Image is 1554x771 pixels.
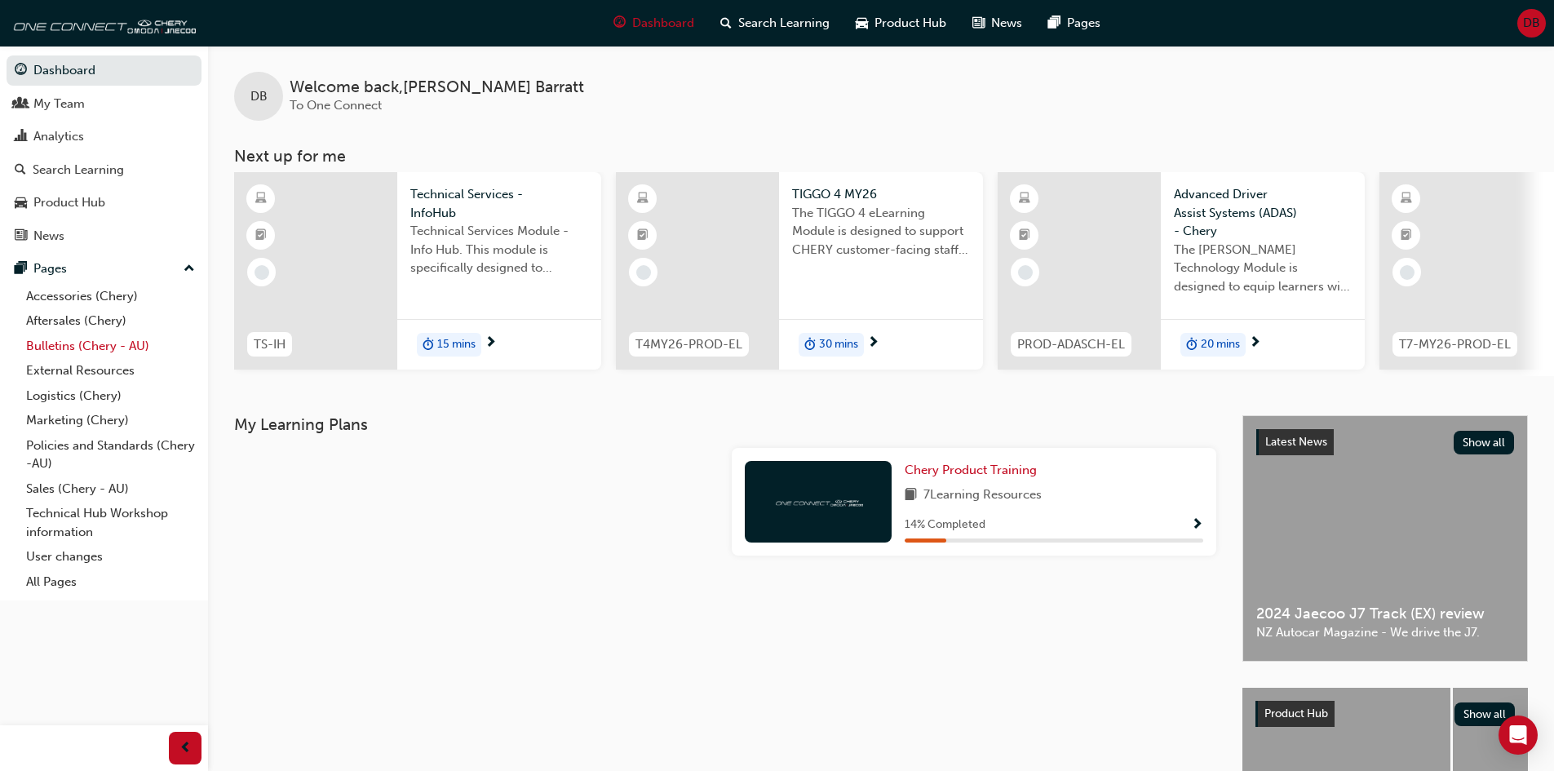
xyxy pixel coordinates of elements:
div: Product Hub [33,193,105,212]
span: booktick-icon [255,225,267,246]
span: DB [250,87,268,106]
span: T4MY26-PROD-EL [635,335,742,354]
span: T7-MY26-PROD-EL [1399,335,1511,354]
a: guage-iconDashboard [600,7,707,40]
span: duration-icon [423,335,434,356]
a: Analytics [7,122,201,152]
a: search-iconSearch Learning [707,7,843,40]
a: Technical Hub Workshop information [20,501,201,544]
span: learningRecordVerb_NONE-icon [1018,265,1033,280]
a: All Pages [20,569,201,595]
a: PROD-ADASCH-ELAdvanced Driver Assist Systems (ADAS) - CheryThe [PERSON_NAME] Technology Module is... [998,172,1365,370]
a: car-iconProduct Hub [843,7,959,40]
div: Pages [33,259,67,278]
span: Technical Services Module - Info Hub. This module is specifically designed to address the require... [410,222,588,277]
span: booktick-icon [1019,225,1030,246]
span: Welcome back , [PERSON_NAME] Barratt [290,78,584,97]
span: guage-icon [613,13,626,33]
span: Product Hub [1264,707,1328,720]
button: DB [1517,9,1546,38]
span: pages-icon [15,262,27,277]
span: Show Progress [1191,518,1203,533]
span: PROD-ADASCH-EL [1017,335,1125,354]
span: The [PERSON_NAME] Technology Module is designed to equip learners with essential knowledge about ... [1174,241,1352,296]
a: Sales (Chery - AU) [20,476,201,502]
span: learningResourceType_ELEARNING-icon [255,188,267,210]
span: 7 Learning Resources [923,485,1042,506]
span: TIGGO 4 MY26 [792,185,970,204]
span: learningRecordVerb_NONE-icon [255,265,269,280]
span: Latest News [1265,435,1327,449]
a: Accessories (Chery) [20,284,201,309]
span: 2024 Jaecoo J7 Track (EX) review [1256,605,1514,623]
span: Product Hub [874,14,946,33]
span: next-icon [485,336,497,351]
span: search-icon [15,163,26,178]
span: Advanced Driver Assist Systems (ADAS) - Chery [1174,185,1352,241]
a: News [7,221,201,251]
a: External Resources [20,358,201,383]
button: Show Progress [1191,515,1203,535]
span: duration-icon [1186,335,1198,356]
a: Dashboard [7,55,201,86]
a: User changes [20,544,201,569]
span: news-icon [15,229,27,244]
a: T4MY26-PROD-ELTIGGO 4 MY26The TIGGO 4 eLearning Module is designed to support CHERY customer-faci... [616,172,983,370]
span: learningResourceType_ELEARNING-icon [637,188,649,210]
span: To One Connect [290,98,382,113]
button: Show all [1454,431,1515,454]
span: search-icon [720,13,732,33]
a: TS-IHTechnical Services - InfoHubTechnical Services Module - Info Hub. This module is specificall... [234,172,601,370]
a: Product Hub [7,188,201,218]
span: booktick-icon [637,225,649,246]
button: Show all [1454,702,1516,726]
div: My Team [33,95,85,113]
span: duration-icon [804,335,816,356]
a: My Team [7,89,201,119]
span: prev-icon [179,738,192,759]
button: DashboardMy TeamAnalyticsSearch LearningProduct HubNews [7,52,201,254]
a: Latest NewsShow all [1256,429,1514,455]
span: DB [1523,14,1540,33]
span: guage-icon [15,64,27,78]
img: oneconnect [773,494,863,509]
div: Search Learning [33,161,124,179]
span: learningResourceType_ELEARNING-icon [1019,188,1030,210]
span: people-icon [15,97,27,112]
span: pages-icon [1048,13,1060,33]
span: learningRecordVerb_NONE-icon [1400,265,1415,280]
span: car-icon [856,13,868,33]
span: 14 % Completed [905,516,985,534]
div: Analytics [33,127,84,146]
span: next-icon [1249,336,1261,351]
span: booktick-icon [1401,225,1412,246]
span: chart-icon [15,130,27,144]
span: The TIGGO 4 eLearning Module is designed to support CHERY customer-facing staff with the product ... [792,204,970,259]
span: TS-IH [254,335,286,354]
a: Search Learning [7,155,201,185]
a: news-iconNews [959,7,1035,40]
span: Technical Services - InfoHub [410,185,588,222]
a: pages-iconPages [1035,7,1113,40]
button: Pages [7,254,201,284]
h3: Next up for me [208,147,1554,166]
div: Open Intercom Messenger [1499,716,1538,755]
span: car-icon [15,196,27,210]
span: Chery Product Training [905,463,1037,477]
span: 30 mins [819,335,858,354]
a: Policies and Standards (Chery -AU) [20,433,201,476]
span: 15 mins [437,335,476,354]
span: book-icon [905,485,917,506]
div: News [33,227,64,246]
span: learningResourceType_ELEARNING-icon [1401,188,1412,210]
span: Dashboard [632,14,694,33]
a: Latest NewsShow all2024 Jaecoo J7 Track (EX) reviewNZ Autocar Magazine - We drive the J7. [1242,415,1528,662]
a: Aftersales (Chery) [20,308,201,334]
a: Bulletins (Chery - AU) [20,334,201,359]
span: next-icon [867,336,879,351]
h3: My Learning Plans [234,415,1216,434]
a: Marketing (Chery) [20,408,201,433]
a: Chery Product Training [905,461,1043,480]
span: News [991,14,1022,33]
